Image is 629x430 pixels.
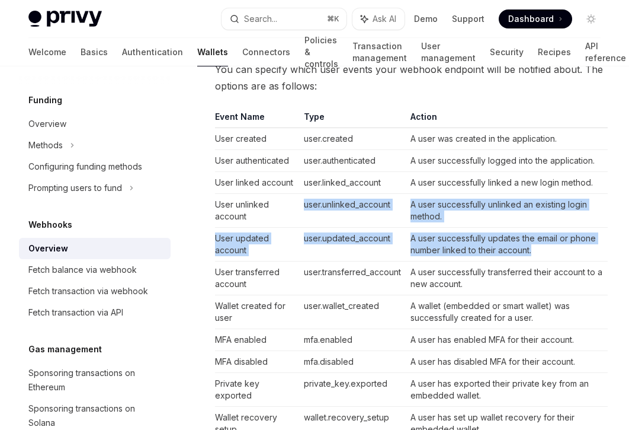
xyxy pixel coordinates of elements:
[28,366,163,394] div: Sponsoring transactions on Ethereum
[299,172,406,194] td: user.linked_account
[28,342,102,356] h5: Gas management
[304,38,338,66] a: Policies & controls
[406,262,608,295] td: A user successfully transferred their account to a new account.
[299,351,406,373] td: mfa.disabled
[28,11,102,27] img: light logo
[19,156,171,177] a: Configuring funding methods
[499,9,572,28] a: Dashboard
[406,329,608,351] td: A user has enabled MFA for their account.
[406,351,608,373] td: A user has disabled MFA for their account.
[352,38,407,66] a: Transaction management
[406,373,608,407] td: A user has exported their private key from an embedded wallet.
[28,284,148,298] div: Fetch transaction via webhook
[222,8,347,30] button: Search...⌘K
[299,150,406,172] td: user.authenticated
[215,194,299,228] td: User unlinked account
[81,38,108,66] a: Basics
[19,259,171,281] a: Fetch balance via webhook
[299,373,406,407] td: private_key.exported
[215,150,299,172] td: User authenticated
[299,295,406,329] td: user.wallet_created
[406,128,608,150] td: A user was created in the application.
[299,329,406,351] td: mfa.enabled
[28,263,137,277] div: Fetch balance via webhook
[215,172,299,194] td: User linked account
[406,295,608,329] td: A wallet (embedded or smart wallet) was successfully created for a user.
[122,38,183,66] a: Authentication
[327,14,339,24] span: ⌘ K
[19,238,171,259] a: Overview
[244,12,277,26] div: Search...
[582,9,601,28] button: Toggle dark mode
[215,295,299,329] td: Wallet created for user
[406,111,608,128] th: Action
[299,262,406,295] td: user.transferred_account
[28,93,62,107] h5: Funding
[585,38,626,66] a: API reference
[352,8,405,30] button: Ask AI
[215,111,299,128] th: Event Name
[28,117,66,131] div: Overview
[406,150,608,172] td: A user successfully logged into the application.
[421,38,476,66] a: User management
[215,228,299,262] td: User updated account
[242,38,290,66] a: Connectors
[19,113,171,135] a: Overview
[215,329,299,351] td: MFA enabled
[28,138,63,152] div: Methods
[414,13,438,25] a: Demo
[19,362,171,398] a: Sponsoring transactions on Ethereum
[28,241,68,256] div: Overview
[28,160,142,174] div: Configuring funding methods
[406,172,608,194] td: A user successfully linked a new login method.
[28,218,72,232] h5: Webhooks
[373,13,396,25] span: Ask AI
[19,302,171,323] a: Fetch transaction via API
[215,61,608,94] span: You can specify which user events your webhook endpoint will be notified about. The options are a...
[299,128,406,150] td: user.created
[197,38,228,66] a: Wallets
[299,228,406,262] td: user.updated_account
[215,373,299,407] td: Private key exported
[299,194,406,228] td: user.unlinked_account
[28,181,122,195] div: Prompting users to fund
[508,13,554,25] span: Dashboard
[28,305,123,320] div: Fetch transaction via API
[538,38,571,66] a: Recipes
[19,281,171,302] a: Fetch transaction via webhook
[406,194,608,228] td: A user successfully unlinked an existing login method.
[406,228,608,262] td: A user successfully updates the email or phone number linked to their account.
[490,38,524,66] a: Security
[28,402,163,430] div: Sponsoring transactions on Solana
[215,128,299,150] td: User created
[215,351,299,373] td: MFA disabled
[452,13,484,25] a: Support
[299,111,406,128] th: Type
[215,262,299,295] td: User transferred account
[28,38,66,66] a: Welcome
